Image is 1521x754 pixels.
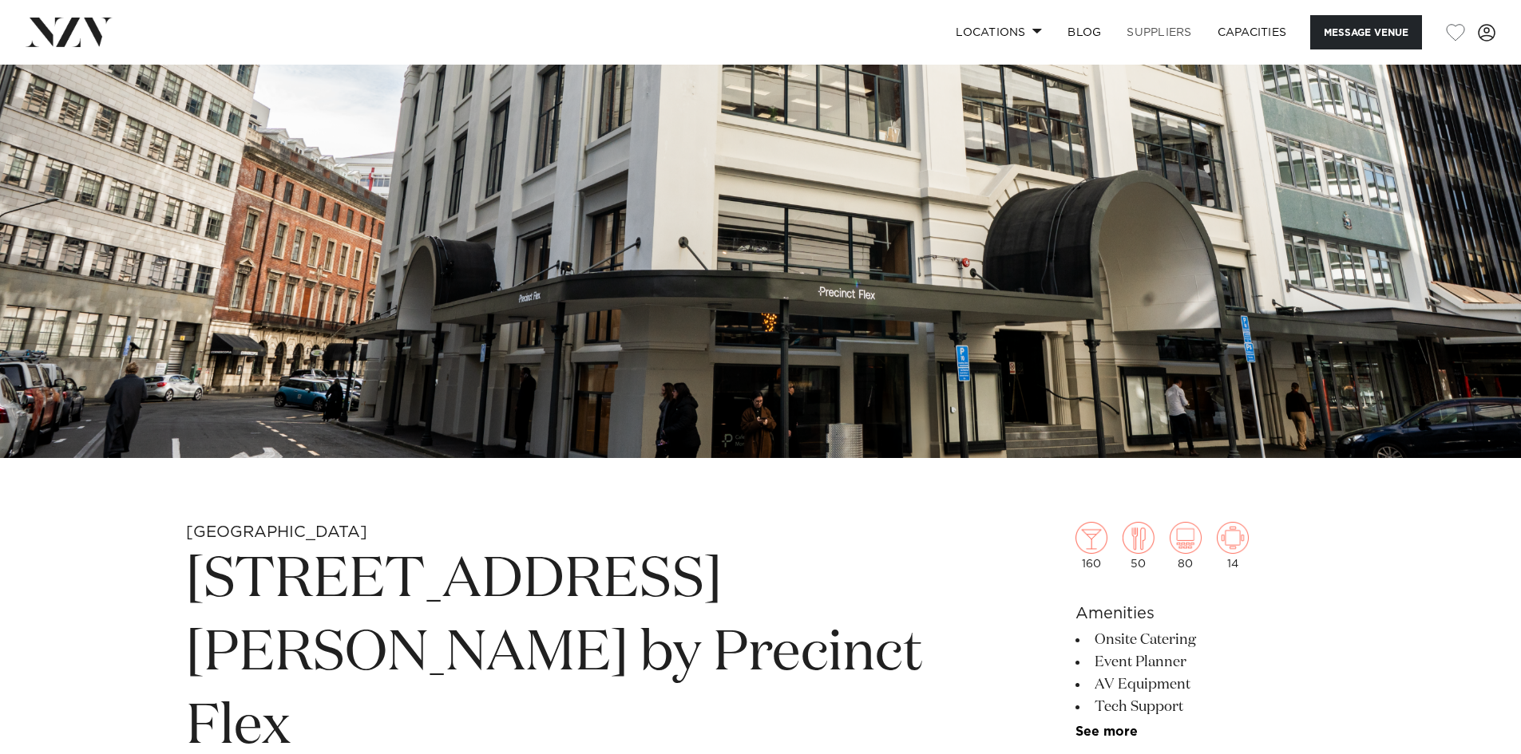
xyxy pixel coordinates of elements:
img: cocktail.png [1075,522,1107,554]
a: Locations [943,15,1055,49]
button: Message Venue [1310,15,1422,49]
li: Onsite Catering [1075,629,1336,651]
small: [GEOGRAPHIC_DATA] [186,524,367,540]
img: nzv-logo.png [26,18,113,46]
div: 160 [1075,522,1107,570]
img: dining.png [1123,522,1155,554]
div: 50 [1123,522,1155,570]
h6: Amenities [1075,602,1336,626]
li: Event Planner [1075,651,1336,673]
img: theatre.png [1170,522,1202,554]
li: Tech Support [1075,696,1336,718]
a: Capacities [1205,15,1300,49]
div: 14 [1217,522,1249,570]
img: meeting.png [1217,522,1249,554]
a: BLOG [1055,15,1114,49]
li: AV Equipment [1075,673,1336,696]
a: SUPPLIERS [1114,15,1204,49]
div: 80 [1170,522,1202,570]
